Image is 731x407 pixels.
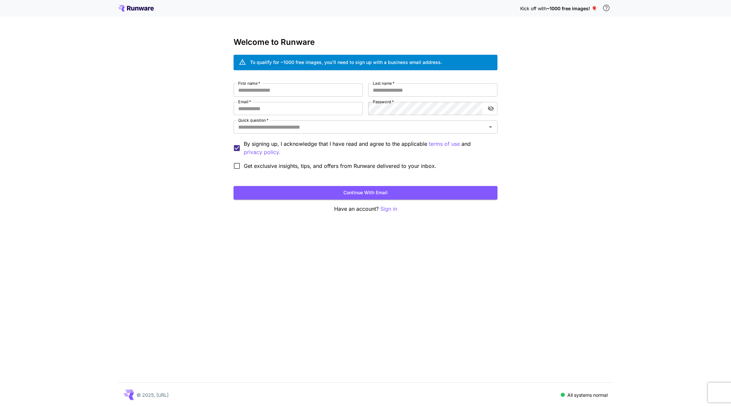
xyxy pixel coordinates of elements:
label: Password [373,99,394,105]
button: In order to qualify for free credit, you need to sign up with a business email address and click ... [600,1,613,15]
button: Continue with email [234,186,497,200]
span: ~1000 free images! 🎈 [547,6,597,11]
button: Open [486,122,495,132]
p: © 2025, [URL] [137,391,169,398]
p: All systems normal [567,391,608,398]
label: Last name [373,80,395,86]
h3: Welcome to Runware [234,38,497,47]
span: Get exclusive insights, tips, and offers from Runware delivered to your inbox. [244,162,436,170]
button: By signing up, I acknowledge that I have read and agree to the applicable terms of use and [244,148,280,156]
label: First name [238,80,260,86]
p: terms of use [429,140,460,148]
button: By signing up, I acknowledge that I have read and agree to the applicable and privacy policy. [429,140,460,148]
button: Sign in [380,205,397,213]
label: Quick question [238,117,269,123]
p: By signing up, I acknowledge that I have read and agree to the applicable and [244,140,492,156]
p: privacy policy. [244,148,280,156]
p: Have an account? [234,205,497,213]
label: Email [238,99,251,105]
div: To qualify for ~1000 free images, you’ll need to sign up with a business email address. [250,59,442,66]
button: toggle password visibility [485,103,497,114]
span: Kick off with [520,6,547,11]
